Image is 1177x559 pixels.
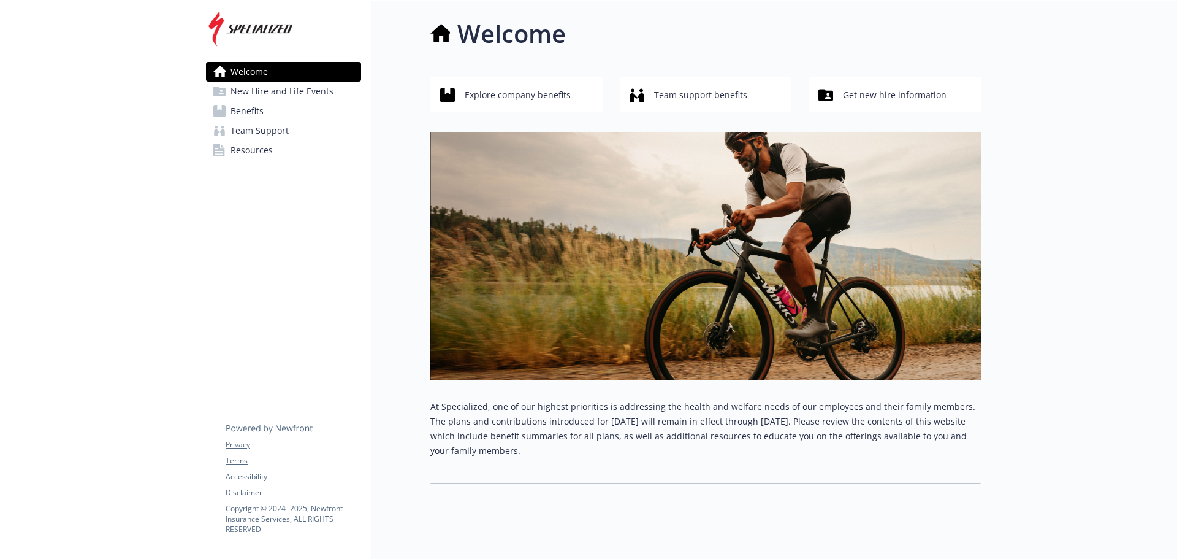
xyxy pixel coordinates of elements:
[230,121,289,141] span: Team Support
[430,77,603,112] button: Explore company benefits
[230,82,333,101] span: New Hire and Life Events
[620,77,792,112] button: Team support benefits
[457,15,566,52] h1: Welcome
[206,62,361,82] a: Welcome
[206,82,361,101] a: New Hire and Life Events
[654,83,747,107] span: Team support benefits
[230,141,273,160] span: Resources
[230,101,264,121] span: Benefits
[465,83,571,107] span: Explore company benefits
[226,439,360,450] a: Privacy
[226,455,360,466] a: Terms
[809,77,981,112] button: Get new hire information
[230,62,268,82] span: Welcome
[226,487,360,498] a: Disclaimer
[226,503,360,534] p: Copyright © 2024 - 2025 , Newfront Insurance Services, ALL RIGHTS RESERVED
[430,132,981,380] img: overview page banner
[430,399,981,458] p: At Specialized, one of our highest priorities is addressing the health and welfare needs of our e...
[226,471,360,482] a: Accessibility
[206,141,361,160] a: Resources
[206,121,361,141] a: Team Support
[843,83,947,107] span: Get new hire information
[206,101,361,121] a: Benefits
